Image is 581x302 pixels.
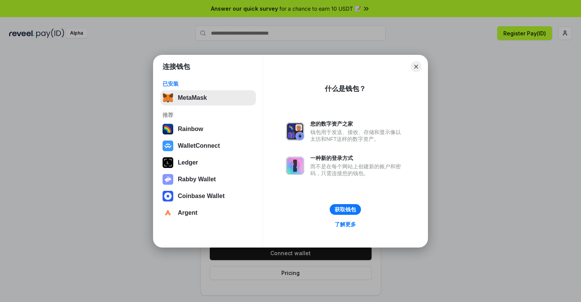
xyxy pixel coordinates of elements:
div: WalletConnect [178,142,220,149]
button: WalletConnect [160,138,256,153]
button: 获取钱包 [330,204,361,215]
div: 钱包用于发送、接收、存储和显示像以太坊和NFT这样的数字资产。 [310,129,405,142]
button: Argent [160,205,256,221]
img: svg+xml,%3Csvg%20xmlns%3D%22http%3A%2F%2Fwww.w3.org%2F2000%2Fsvg%22%20fill%3D%22none%22%20viewBox... [286,157,304,175]
div: Rabby Wallet [178,176,216,183]
div: 推荐 [163,112,254,118]
div: 获取钱包 [335,206,356,213]
button: Close [411,61,421,72]
div: 已安装 [163,80,254,87]
img: svg+xml,%3Csvg%20xmlns%3D%22http%3A%2F%2Fwww.w3.org%2F2000%2Fsvg%22%20fill%3D%22none%22%20viewBox... [286,122,304,141]
div: 一种新的登录方式 [310,155,405,161]
a: 了解更多 [330,219,361,229]
button: MetaMask [160,90,256,105]
div: Rainbow [178,126,203,133]
div: 什么是钱包？ [325,84,366,93]
button: Rainbow [160,121,256,137]
div: Ledger [178,159,198,166]
button: Ledger [160,155,256,170]
img: svg+xml,%3Csvg%20fill%3D%22none%22%20height%3D%2233%22%20viewBox%3D%220%200%2035%2033%22%20width%... [163,93,173,103]
div: 您的数字资产之家 [310,120,405,127]
img: svg+xml,%3Csvg%20width%3D%2228%22%20height%3D%2228%22%20viewBox%3D%220%200%2028%2028%22%20fill%3D... [163,191,173,201]
img: svg+xml,%3Csvg%20xmlns%3D%22http%3A%2F%2Fwww.w3.org%2F2000%2Fsvg%22%20width%3D%2228%22%20height%3... [163,157,173,168]
div: 了解更多 [335,221,356,228]
div: 而不是在每个网站上创建新的账户和密码，只需连接您的钱包。 [310,163,405,177]
img: svg+xml,%3Csvg%20width%3D%2228%22%20height%3D%2228%22%20viewBox%3D%220%200%2028%2028%22%20fill%3D... [163,141,173,151]
img: svg+xml,%3Csvg%20xmlns%3D%22http%3A%2F%2Fwww.w3.org%2F2000%2Fsvg%22%20fill%3D%22none%22%20viewBox... [163,174,173,185]
button: Rabby Wallet [160,172,256,187]
div: Argent [178,209,198,216]
div: Coinbase Wallet [178,193,225,200]
button: Coinbase Wallet [160,189,256,204]
img: svg+xml,%3Csvg%20width%3D%22120%22%20height%3D%22120%22%20viewBox%3D%220%200%20120%20120%22%20fil... [163,124,173,134]
h1: 连接钱包 [163,62,190,71]
img: svg+xml,%3Csvg%20width%3D%2228%22%20height%3D%2228%22%20viewBox%3D%220%200%2028%2028%22%20fill%3D... [163,208,173,218]
div: MetaMask [178,94,207,101]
